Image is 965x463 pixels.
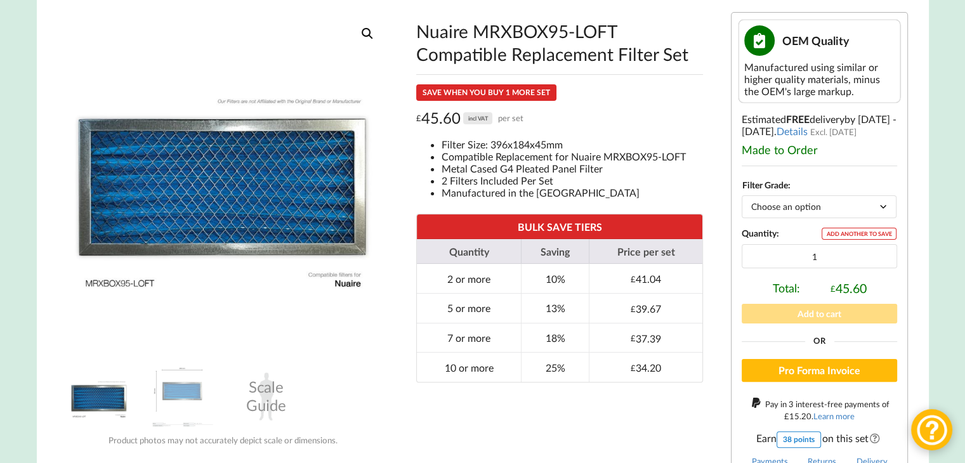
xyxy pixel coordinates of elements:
span: OEM Quality [782,34,850,48]
span: Excl. [DATE] [810,127,857,137]
div: ADD ANOTHER TO SAVE [822,228,896,240]
div: 45.60 [830,281,867,296]
img: Nuaire MRXBOX95-LOFT Filter Dimensions [151,365,214,428]
div: 15.20 [784,411,811,421]
div: 45.60 [416,108,523,128]
div: Scale Guide [235,365,298,428]
button: Add to cart [742,304,897,323]
div: Product photos may not accurately depict scale or dimensions. [57,435,389,445]
th: BULK SAVE TIERS [417,214,702,239]
td: 10% [521,264,589,293]
li: Compatible Replacement for Nuaire MRXBOX95-LOFT [442,150,703,162]
div: 41.04 [631,273,661,285]
div: SAVE WHEN YOU BUY 1 MORE SET [416,84,556,101]
span: by [DATE] - [DATE] [742,113,896,137]
div: Or [742,337,897,345]
span: per set [497,108,523,128]
th: Saving [521,239,589,264]
span: £ [631,363,636,373]
td: 13% [521,293,589,323]
td: 25% [521,352,589,382]
div: 34.20 [631,362,661,374]
span: Earn on this set [742,431,897,448]
th: Quantity [417,239,522,264]
td: 5 or more [417,293,522,323]
a: Details [777,125,808,137]
a: Learn more [813,411,855,421]
b: FREE [786,113,810,125]
div: Made to Order [742,143,897,157]
span: Total: [773,281,800,296]
li: Filter Size: 396x184x45mm [442,138,703,150]
li: Metal Cased G4 Pleated Panel Filter [442,162,703,174]
a: View full-screen image gallery [356,22,379,45]
div: 39.67 [631,303,661,315]
div: 38 points [777,431,821,448]
span: £ [631,274,636,284]
label: Filter Grade [742,179,788,190]
span: £ [631,304,636,314]
span: £ [784,411,789,421]
li: 2 Filters Included Per Set [442,174,703,186]
div: Manufactured using similar or higher quality materials, minus the OEM's large markup. [744,61,895,97]
li: Manufactured in the [GEOGRAPHIC_DATA] [442,186,703,199]
td: 2 or more [417,264,522,293]
span: Pay in 3 interest-free payments of . [765,399,890,421]
td: 10 or more [417,352,522,382]
input: Product quantity [742,244,897,268]
img: Nuaire MRXBOX95-LOFT Compatible MVHR Filter Replacement Set from MVHR.shop [67,365,131,428]
button: Pro Forma Invoice [742,359,897,382]
span: £ [631,333,636,343]
div: incl VAT [463,112,492,124]
td: 7 or more [417,323,522,353]
span: £ [416,108,421,128]
h1: Nuaire MRXBOX95-LOFT Compatible Replacement Filter Set [416,20,703,65]
div: 37.39 [631,332,661,344]
th: Price per set [589,239,702,264]
span: £ [830,284,836,294]
td: 18% [521,323,589,353]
